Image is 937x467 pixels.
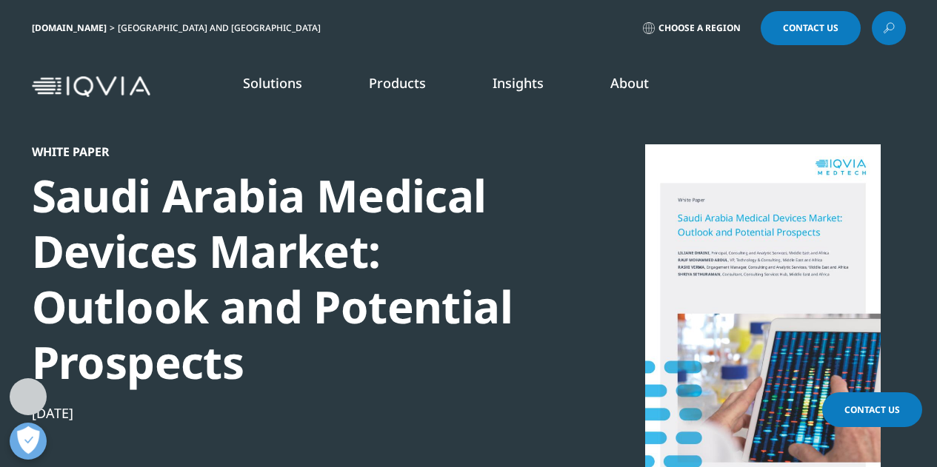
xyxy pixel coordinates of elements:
div: [DATE] [32,404,540,422]
a: Contact Us [822,392,922,427]
a: [DOMAIN_NAME] [32,21,107,34]
span: Contact Us [783,24,838,33]
a: Insights [493,74,544,92]
img: IQVIA Healthcare Information Technology and Pharma Clinical Research Company [32,76,150,98]
span: Contact Us [844,403,900,416]
a: Contact Us [761,11,861,45]
div: White Paper [32,144,540,159]
a: Products [369,74,426,92]
div: Saudi Arabia Medical Devices Market: Outlook and Potential Prospects [32,168,540,390]
button: Open Preferences [10,423,47,460]
nav: Primary [156,52,906,121]
a: About [610,74,649,92]
span: Choose a Region [658,22,741,34]
a: Solutions [243,74,302,92]
div: [GEOGRAPHIC_DATA] and [GEOGRAPHIC_DATA] [118,22,327,34]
